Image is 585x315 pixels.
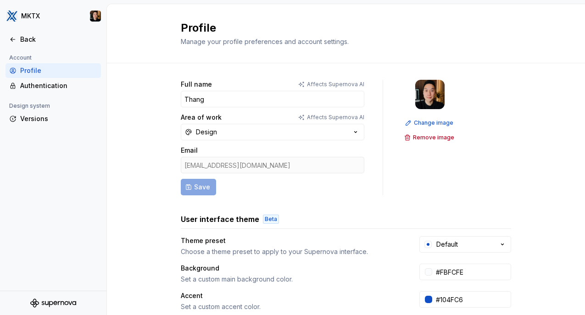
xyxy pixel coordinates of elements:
[181,146,198,155] label: Email
[419,236,511,253] button: Default
[436,240,458,249] div: Default
[6,52,35,63] div: Account
[401,131,458,144] button: Remove image
[20,35,97,44] div: Back
[307,114,364,121] p: Affects Supernova AI
[181,291,203,300] div: Accent
[2,6,105,26] button: MKTXThang
[181,21,349,35] h2: Profile
[30,298,76,308] svg: Supernova Logo
[21,11,40,21] div: MKTX
[20,114,97,123] div: Versions
[181,247,403,256] div: Choose a theme preset to apply to your Supernova interface.
[6,32,101,47] a: Back
[415,80,445,109] img: Thang
[432,291,511,308] input: #104FC6
[90,11,101,22] img: Thang
[181,264,219,273] div: Background
[6,11,17,22] img: 6599c211-2218-4379-aa47-474b768e6477.png
[263,215,279,224] div: Beta
[413,134,454,141] span: Remove image
[181,113,222,122] label: Area of work
[181,236,226,245] div: Theme preset
[432,264,511,280] input: #FFFFFF
[6,111,101,126] a: Versions
[181,38,349,45] span: Manage your profile preferences and account settings.
[414,119,453,127] span: Change image
[402,116,457,129] button: Change image
[6,78,101,93] a: Authentication
[181,275,403,284] div: Set a custom main background color.
[307,81,364,88] p: Affects Supernova AI
[181,214,259,225] h3: User interface theme
[6,63,101,78] a: Profile
[20,66,97,75] div: Profile
[6,100,54,111] div: Design system
[181,80,212,89] label: Full name
[20,81,97,90] div: Authentication
[196,127,217,137] div: Design
[181,302,403,311] div: Set a custom accent color.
